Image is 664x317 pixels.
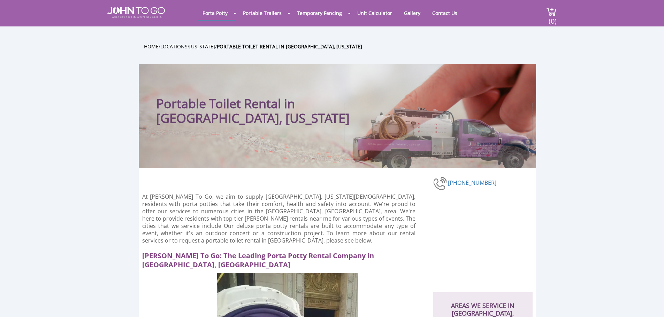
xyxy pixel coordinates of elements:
[433,176,448,191] img: phone-number
[107,7,165,18] img: JOHN to go
[448,179,496,187] a: [PHONE_NUMBER]
[352,6,397,20] a: Unit Calculator
[548,11,557,26] span: (0)
[189,43,215,50] a: [US_STATE]
[238,6,287,20] a: Portable Trailers
[344,103,533,168] img: Truck
[156,78,381,126] h1: Portable Toilet Rental in [GEOGRAPHIC_DATA], [US_STATE]
[142,248,422,269] h2: [PERSON_NAME] To Go: The Leading Porta Potty Rental Company in [GEOGRAPHIC_DATA], [GEOGRAPHIC_DATA]
[427,6,463,20] a: Contact Us
[160,43,188,50] a: Locations
[197,6,233,20] a: Porta Potty
[546,7,557,16] img: cart a
[144,42,541,50] ul: / / /
[399,6,426,20] a: Gallery
[292,6,347,20] a: Temporary Fencing
[142,193,416,244] p: At [PERSON_NAME] To Go, we aim to supply [GEOGRAPHIC_DATA], [US_STATE][DEMOGRAPHIC_DATA], residen...
[217,43,362,50] a: Portable Toilet Rental in [GEOGRAPHIC_DATA], [US_STATE]
[144,43,159,50] a: Home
